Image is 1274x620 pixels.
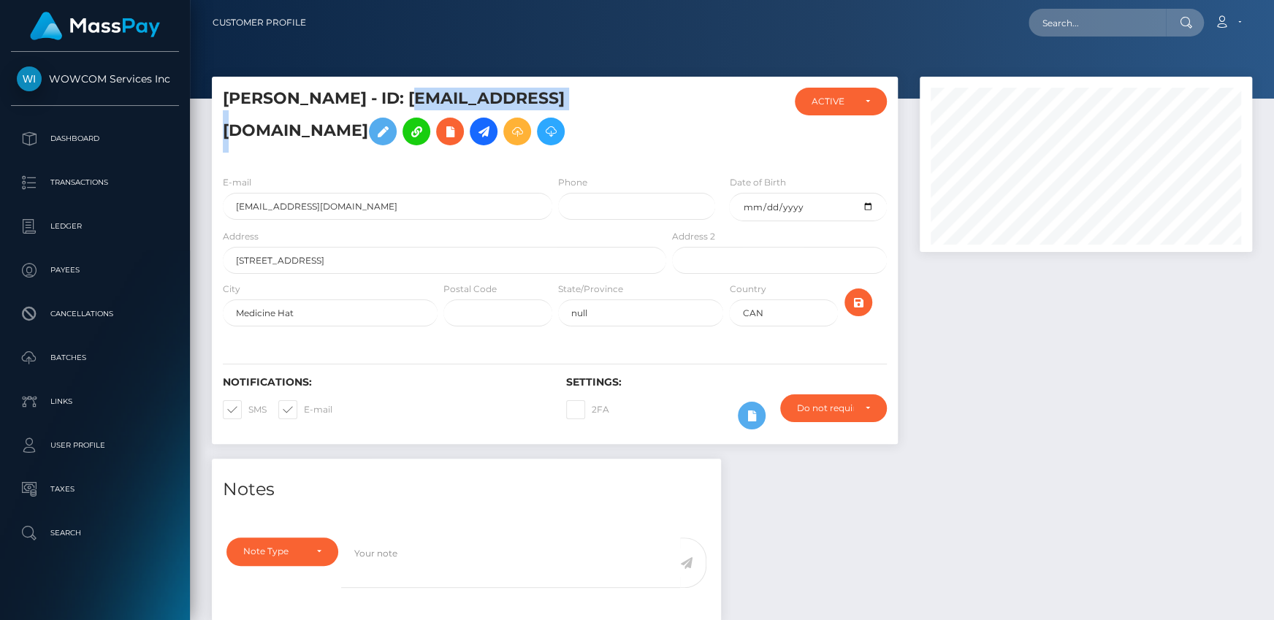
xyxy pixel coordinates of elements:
[729,283,766,296] label: Country
[223,88,658,153] h5: [PERSON_NAME] - ID: [EMAIL_ADDRESS][DOMAIN_NAME]
[223,230,259,243] label: Address
[470,118,497,145] a: Initiate Payout
[213,7,306,38] a: Customer Profile
[223,176,251,189] label: E-mail
[566,400,609,419] label: 2FA
[443,283,497,296] label: Postal Code
[795,88,888,115] button: ACTIVE
[30,12,160,40] img: MassPay Logo
[17,215,173,237] p: Ledger
[17,435,173,456] p: User Profile
[17,391,173,413] p: Links
[11,383,179,420] a: Links
[17,66,42,91] img: WOWCOM Services Inc
[11,515,179,551] a: Search
[17,128,173,150] p: Dashboard
[797,402,853,414] div: Do not require
[558,176,587,189] label: Phone
[566,376,888,389] h6: Settings:
[17,259,173,281] p: Payees
[11,427,179,464] a: User Profile
[17,347,173,369] p: Batches
[223,376,544,389] h6: Notifications:
[17,522,173,544] p: Search
[223,477,710,502] h4: Notes
[11,208,179,245] a: Ledger
[11,340,179,376] a: Batches
[243,546,305,557] div: Note Type
[17,478,173,500] p: Taxes
[11,252,179,288] a: Payees
[780,394,887,422] button: Do not require
[17,303,173,325] p: Cancellations
[11,72,179,85] span: WOWCOM Services Inc
[812,96,854,107] div: ACTIVE
[11,471,179,508] a: Taxes
[278,400,332,419] label: E-mail
[672,230,715,243] label: Address 2
[223,400,267,419] label: SMS
[558,283,623,296] label: State/Province
[226,537,338,565] button: Note Type
[11,296,179,332] a: Cancellations
[17,172,173,194] p: Transactions
[223,283,240,296] label: City
[11,164,179,201] a: Transactions
[729,176,785,189] label: Date of Birth
[1029,9,1166,37] input: Search...
[11,120,179,157] a: Dashboard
